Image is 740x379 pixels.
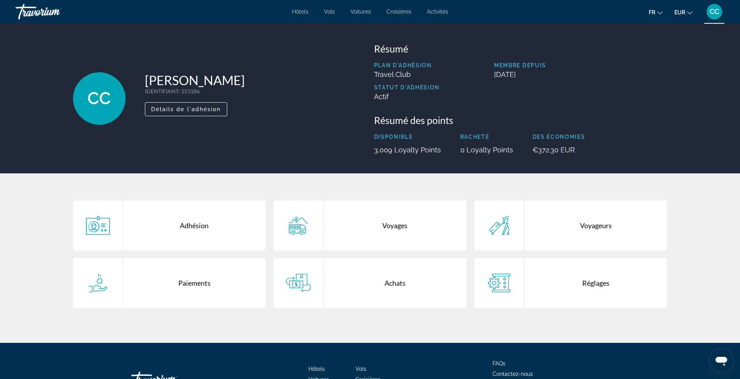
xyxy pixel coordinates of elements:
[73,258,266,308] a: Paiements
[649,9,655,16] span: fr
[674,9,685,16] span: EUR
[350,9,371,15] a: Voitures
[145,72,245,88] h1: [PERSON_NAME]
[533,134,585,140] p: Des économies
[145,102,227,116] button: Détails de l'adhésion
[474,201,667,250] a: Voyageurs
[374,114,667,126] h3: Résumé des points
[355,366,366,372] a: Vols
[493,371,533,377] a: Contactez-nous
[494,62,667,68] p: Membre depuis
[374,62,440,68] p: Plan d'adhésion
[494,70,667,79] p: [DATE]
[710,8,719,16] span: CC
[87,88,111,108] span: CC
[674,7,693,18] button: Change currency
[145,104,227,112] a: Détails de l'adhésion
[308,366,325,372] a: Hôtels
[427,9,448,15] a: Activités
[524,258,667,308] div: Réglages
[292,9,308,15] a: Hôtels
[493,360,505,367] a: FAQs
[374,134,441,140] p: Disponible
[374,93,440,101] p: Actif
[374,43,667,54] h3: Résumé
[533,146,585,154] p: €372.30 EUR
[73,201,266,250] a: Adhésion
[145,88,178,94] span: IDENTIFIANT
[524,201,667,250] div: Voyageurs
[151,106,221,112] span: Détails de l'adhésion
[474,258,667,308] a: Réglages
[374,84,440,91] p: Statut d'adhésion
[324,9,335,15] a: Vols
[460,134,513,140] p: Racheté
[273,258,467,308] a: Achats
[123,258,266,308] div: Paiements
[374,70,440,79] p: Travel Club
[704,3,724,20] button: User Menu
[374,146,441,154] p: 3,009 Loyalty Points
[387,9,411,15] a: Croisières
[649,7,663,18] button: Change language
[460,146,513,154] p: 0 Loyalty Points
[273,201,467,250] a: Voyages
[324,201,467,250] div: Voyages
[709,348,734,373] iframe: Bouton de lancement de la fenêtre de messagerie
[16,2,93,22] a: Travorium
[324,258,467,308] div: Achats
[145,88,245,94] p: : 153186
[123,201,266,250] div: Adhésion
